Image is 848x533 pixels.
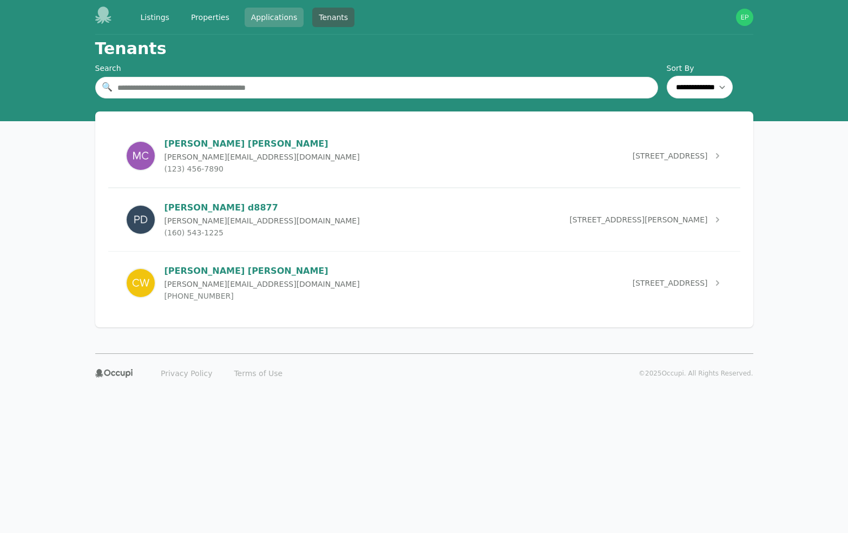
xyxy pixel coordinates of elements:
[126,268,156,298] img: Charlie Wilcox
[154,365,219,382] a: Privacy Policy
[165,291,360,301] p: [PHONE_NUMBER]
[108,252,740,314] a: Charlie Wilcox[PERSON_NAME] [PERSON_NAME][PERSON_NAME][EMAIL_ADDRESS][DOMAIN_NAME][PHONE_NUMBER][...
[126,205,156,235] img: paul d8877
[633,278,708,288] span: [STREET_ADDRESS]
[95,39,167,58] h1: Tenants
[639,369,753,378] p: © 2025 Occupi. All Rights Reserved.
[245,8,304,27] a: Applications
[108,124,740,187] a: Marcia Clark[PERSON_NAME] [PERSON_NAME][PERSON_NAME][EMAIL_ADDRESS][DOMAIN_NAME](123) 456-7890[ST...
[126,141,156,171] img: Marcia Clark
[165,152,360,162] p: [PERSON_NAME][EMAIL_ADDRESS][DOMAIN_NAME]
[312,8,354,27] a: Tenants
[569,214,707,225] span: [STREET_ADDRESS][PERSON_NAME]
[165,227,360,238] p: (160) 543-1225
[165,163,360,174] p: (123) 456-7890
[134,8,176,27] a: Listings
[633,150,708,161] span: [STREET_ADDRESS]
[165,265,360,278] p: [PERSON_NAME] [PERSON_NAME]
[185,8,236,27] a: Properties
[95,63,658,74] div: Search
[165,215,360,226] p: [PERSON_NAME][EMAIL_ADDRESS][DOMAIN_NAME]
[165,279,360,289] p: [PERSON_NAME][EMAIL_ADDRESS][DOMAIN_NAME]
[227,365,289,382] a: Terms of Use
[108,188,740,251] a: paul d8877[PERSON_NAME] d8877[PERSON_NAME][EMAIL_ADDRESS][DOMAIN_NAME](160) 543-1225[STREET_ADDRE...
[667,63,753,74] label: Sort By
[165,201,360,214] p: [PERSON_NAME] d8877
[165,137,360,150] p: [PERSON_NAME] [PERSON_NAME]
